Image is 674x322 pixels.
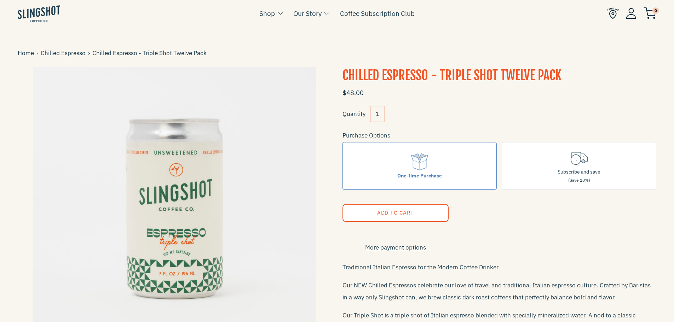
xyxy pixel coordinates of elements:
[342,89,364,97] span: $48.00
[342,204,449,222] button: Add to Cart
[342,67,657,84] h1: Chilled Espresso - Triple Shot Twelve Pack
[644,7,656,19] img: cart
[259,8,275,19] a: Shop
[36,48,41,58] span: ›
[568,177,590,183] span: (Save 10%)
[293,8,322,19] a: Our Story
[342,110,365,118] label: Quantity
[88,48,92,58] span: ›
[652,7,659,14] span: 0
[18,48,36,58] a: Home
[626,8,636,19] img: Account
[342,243,449,252] a: More payment options
[342,279,657,303] p: Our NEW Chilled Espressos celebrate our love of travel and traditional Italian espresso culture. ...
[397,172,442,180] div: One-time Purchase
[342,131,390,140] legend: Purchase Options
[340,8,415,19] a: Coffee Subscription Club
[41,48,88,58] a: Chilled Espresso
[644,9,656,18] a: 0
[607,7,619,19] img: Find Us
[92,48,209,58] span: Chilled Espresso - Triple Shot Twelve Pack
[377,209,414,216] span: Add to Cart
[342,261,657,273] p: Traditional Italian Espresso for the Modern Coffee Drinker
[558,169,600,175] span: Subscribe and save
